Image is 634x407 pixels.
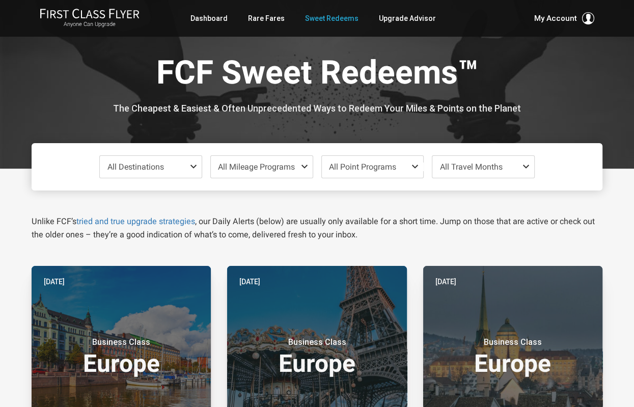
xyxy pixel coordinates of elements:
a: tried and true upgrade strategies [76,216,195,226]
small: Anyone Can Upgrade [40,21,140,28]
span: All Destinations [107,162,164,172]
h1: FCF Sweet Redeems™ [39,55,595,94]
time: [DATE] [239,276,260,287]
img: First Class Flyer [40,8,140,19]
h3: The Cheapest & Easiest & Often Unprecedented Ways to Redeem Your Miles & Points on the Planet [39,103,595,114]
span: All Travel Months [440,162,503,172]
h3: Europe [239,337,394,376]
p: Unlike FCF’s , our Daily Alerts (below) are usually only available for a short time. Jump on thos... [32,215,602,241]
button: My Account [534,12,594,24]
small: Business Class [253,337,380,347]
span: My Account [534,12,577,24]
small: Business Class [58,337,185,347]
h3: Europe [44,337,199,376]
a: Sweet Redeems [305,9,359,28]
time: [DATE] [44,276,65,287]
a: First Class FlyerAnyone Can Upgrade [40,8,140,29]
a: Dashboard [190,9,228,28]
span: All Point Programs [329,162,396,172]
a: Upgrade Advisor [379,9,436,28]
time: [DATE] [435,276,456,287]
span: All Mileage Programs [218,162,295,172]
h3: Europe [435,337,590,376]
small: Business Class [449,337,576,347]
a: Rare Fares [248,9,285,28]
